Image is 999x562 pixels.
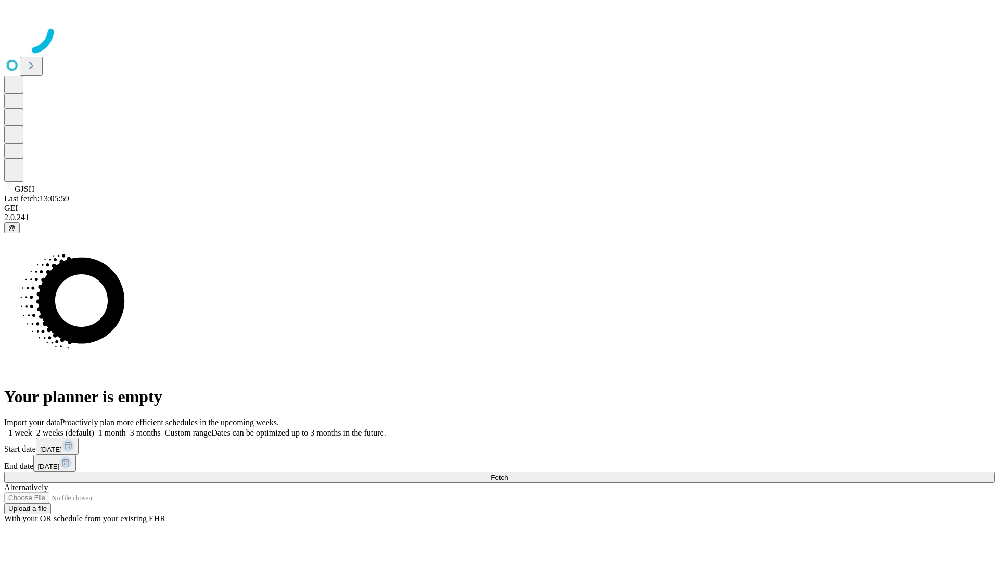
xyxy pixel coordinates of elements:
[8,224,16,232] span: @
[4,387,995,406] h1: Your planner is empty
[37,463,59,470] span: [DATE]
[15,185,34,194] span: GJSH
[4,514,165,523] span: With your OR schedule from your existing EHR
[33,455,76,472] button: [DATE]
[8,428,32,437] span: 1 week
[40,445,62,453] span: [DATE]
[4,483,48,492] span: Alternatively
[98,428,126,437] span: 1 month
[4,213,995,222] div: 2.0.241
[4,203,995,213] div: GEI
[4,455,995,472] div: End date
[60,418,279,427] span: Proactively plan more efficient schedules in the upcoming weeks.
[130,428,161,437] span: 3 months
[4,438,995,455] div: Start date
[4,503,51,514] button: Upload a file
[4,222,20,233] button: @
[165,428,211,437] span: Custom range
[4,418,60,427] span: Import your data
[4,472,995,483] button: Fetch
[36,438,79,455] button: [DATE]
[4,194,69,203] span: Last fetch: 13:05:59
[211,428,386,437] span: Dates can be optimized up to 3 months in the future.
[36,428,94,437] span: 2 weeks (default)
[491,474,508,481] span: Fetch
